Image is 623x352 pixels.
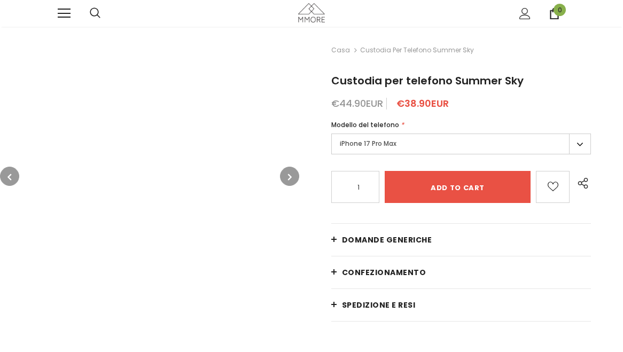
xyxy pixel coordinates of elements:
label: iPhone 17 Pro Max [331,134,591,154]
span: CONFEZIONAMENTO [342,267,426,278]
input: Add to cart [385,171,531,203]
span: Domande generiche [342,234,432,245]
span: Custodia per telefono Summer Sky [331,73,524,88]
span: Modello del telefono [331,120,399,129]
span: €38.90EUR [396,97,449,110]
span: 0 [554,4,566,16]
img: Casi MMORE [298,3,325,22]
a: Casa [331,44,350,57]
a: Spedizione e resi [331,289,591,321]
a: CONFEZIONAMENTO [331,256,591,288]
a: 0 [549,8,560,19]
span: Custodia per telefono Summer Sky [360,44,474,57]
span: €44.90EUR [331,97,383,110]
a: Domande generiche [331,224,591,256]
